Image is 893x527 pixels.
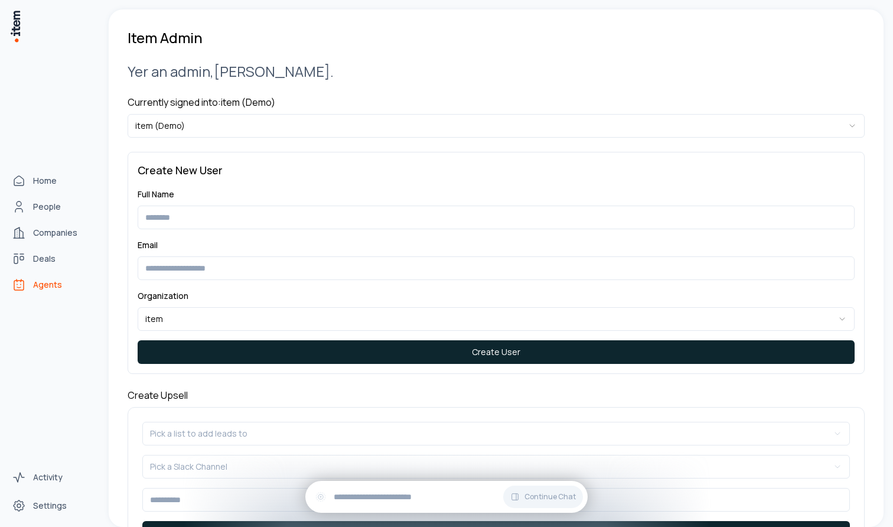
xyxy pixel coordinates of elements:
[7,494,97,518] a: Settings
[138,188,174,200] label: Full Name
[33,253,56,265] span: Deals
[7,466,97,489] a: Activity
[503,486,583,508] button: Continue Chat
[138,162,855,178] h3: Create New User
[33,175,57,187] span: Home
[7,195,97,219] a: People
[7,247,97,271] a: Deals
[33,279,62,291] span: Agents
[33,471,63,483] span: Activity
[128,95,865,109] h4: Currently signed into: item (Demo)
[128,28,203,47] h1: Item Admin
[524,492,576,502] span: Continue Chat
[33,227,77,239] span: Companies
[128,61,865,81] h2: Yer an admin, [PERSON_NAME] .
[7,273,97,297] a: Agents
[7,169,97,193] a: Home
[138,290,188,301] label: Organization
[305,481,588,513] div: Continue Chat
[33,500,67,512] span: Settings
[7,221,97,245] a: Companies
[9,9,21,43] img: Item Brain Logo
[138,239,158,251] label: Email
[128,388,865,402] h4: Create Upsell
[33,201,61,213] span: People
[138,340,855,364] button: Create User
